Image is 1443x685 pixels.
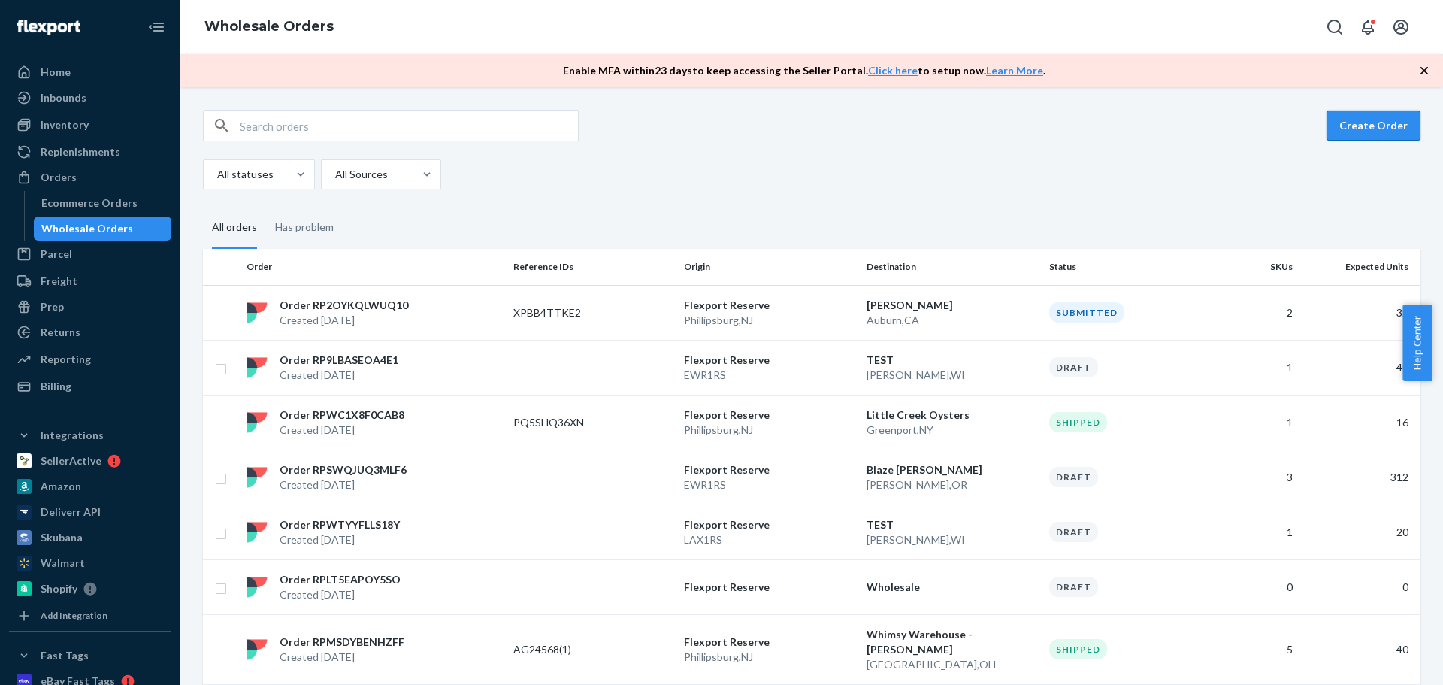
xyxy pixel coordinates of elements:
[247,357,268,378] img: flexport logo
[247,467,268,488] img: flexport logo
[280,587,401,602] p: Created [DATE]
[1049,577,1098,597] div: Draft
[247,412,268,433] img: flexport logo
[9,140,171,164] a: Replenishments
[563,63,1045,78] p: Enable MFA within 23 days to keep accessing the Seller Portal. to setup now. .
[9,577,171,601] a: Shopify
[1299,450,1420,505] td: 312
[1299,505,1420,559] td: 20
[280,650,404,665] p: Created [DATE]
[1214,614,1299,684] td: 5
[280,572,401,587] p: Order RPLT5EAPOY5SO
[212,208,257,249] div: All orders
[41,221,133,236] div: Wholesale Orders
[513,415,634,430] p: PQ5SHQ36XN
[247,302,268,323] img: flexport logo
[41,144,120,159] div: Replenishments
[280,423,404,438] p: Created [DATE]
[9,526,171,550] a: Skubana
[1214,505,1299,559] td: 1
[1214,249,1299,285] th: SKUs
[684,313,855,328] p: Phillipsburg , NJ
[684,462,855,477] p: Flexport Reserve
[1327,111,1420,141] button: Create Order
[192,5,346,49] ol: breadcrumbs
[247,522,268,543] img: flexport logo
[1049,639,1107,659] div: Shipped
[1353,12,1383,42] button: Open notifications
[41,247,72,262] div: Parcel
[9,551,171,575] a: Walmart
[1386,12,1416,42] button: Open account menu
[684,580,855,595] p: Flexport Reserve
[280,462,407,477] p: Order RPSWQJUQ3MLF6
[280,298,408,313] p: Order RP2OYKQLWUQ10
[1299,249,1420,285] th: Expected Units
[867,517,1037,532] p: TEST
[684,353,855,368] p: Flexport Reserve
[34,217,172,241] a: Wholesale Orders
[41,195,138,211] div: Ecommerce Orders
[684,298,855,313] p: Flexport Reserve
[280,313,408,328] p: Created [DATE]
[1043,249,1214,285] th: Status
[1299,285,1420,340] td: 32
[280,368,398,383] p: Created [DATE]
[1049,467,1098,487] div: Draft
[275,208,334,247] div: Has problem
[41,325,80,340] div: Returns
[1299,395,1420,450] td: 16
[867,477,1037,493] p: [PERSON_NAME] , OR
[41,609,107,622] div: Add Integration
[868,64,918,77] a: Click here
[334,167,335,182] input: All Sources
[41,581,77,596] div: Shopify
[280,477,407,493] p: Created [DATE]
[41,117,89,132] div: Inventory
[1214,559,1299,614] td: 0
[9,113,171,137] a: Inventory
[280,532,400,547] p: Created [DATE]
[1402,305,1432,381] button: Help Center
[280,517,400,532] p: Order RPWTYYFLLS18Y
[867,408,1037,423] p: Little Creek Oysters
[678,249,861,285] th: Origin
[41,65,71,80] div: Home
[867,532,1037,547] p: [PERSON_NAME] , WI
[41,505,101,520] div: Deliverr API
[247,639,268,660] img: flexport logo
[216,167,217,182] input: All statuses
[9,607,171,625] a: Add Integration
[867,298,1037,313] p: [PERSON_NAME]
[684,477,855,493] p: EWR1RS
[1320,12,1350,42] button: Open Search Box
[41,479,81,494] div: Amazon
[684,532,855,547] p: LAX1RS
[247,577,268,598] img: flexport logo
[507,249,678,285] th: Reference IDs
[867,462,1037,477] p: Blaze [PERSON_NAME]
[9,347,171,371] a: Reporting
[41,274,77,289] div: Freight
[41,170,77,185] div: Orders
[41,352,91,367] div: Reporting
[41,648,89,663] div: Fast Tags
[240,111,578,141] input: Search orders
[684,423,855,438] p: Phillipsburg , NJ
[1299,614,1420,684] td: 40
[41,556,85,571] div: Walmart
[1049,412,1107,432] div: Shipped
[17,20,80,35] img: Flexport logo
[9,644,171,668] button: Fast Tags
[9,474,171,499] a: Amazon
[9,320,171,344] a: Returns
[1049,522,1098,542] div: Draft
[280,635,404,650] p: Order RPMSDYBENHZFF
[867,423,1037,438] p: Greenport , NY
[867,313,1037,328] p: Auburn , CA
[41,453,101,468] div: SellerActive
[513,305,634,320] p: XPBB4TTKE2
[9,295,171,319] a: Prep
[867,353,1037,368] p: TEST
[867,657,1037,672] p: [GEOGRAPHIC_DATA] , OH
